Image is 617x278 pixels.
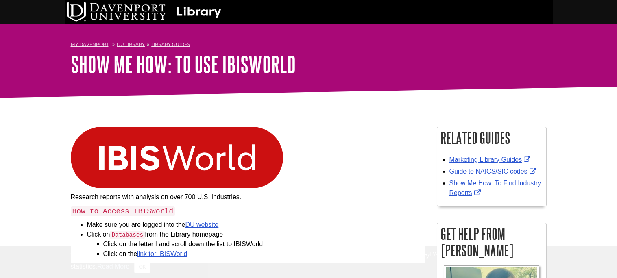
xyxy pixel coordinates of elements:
[87,230,425,259] li: Click on from the Library homepage
[437,223,546,261] h2: Get Help From [PERSON_NAME]
[151,41,190,47] a: Library Guides
[71,39,547,52] nav: breadcrumb
[71,206,175,216] code: How to Access IBISWorld
[110,231,145,239] code: Databases
[449,156,533,163] a: Link opens in new window
[87,220,425,230] li: Make sure you are logged into the
[449,168,538,175] a: Link opens in new window
[103,249,425,259] li: Click on the
[137,250,187,257] a: link for IBISWorld
[71,127,283,188] img: ibisworld logo
[71,192,425,202] p: Research reports with analysis on over 700 U.S. industries.
[117,41,145,47] a: DU Library
[67,2,221,22] img: DU Library
[437,127,546,149] h2: Related Guides
[71,52,296,77] a: Show Me How: To Use IBISWorld
[185,221,218,228] a: DU website
[103,239,425,249] li: Click on the letter I and scroll down the list to IBISWorld
[449,180,541,196] a: Link opens in new window
[71,41,109,48] a: My Davenport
